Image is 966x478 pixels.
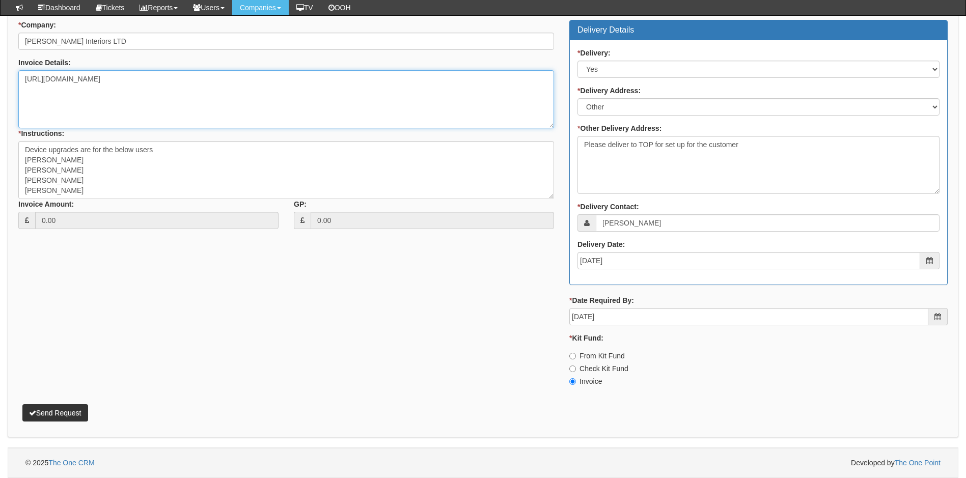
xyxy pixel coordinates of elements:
[577,86,641,96] label: Delivery Address:
[577,239,625,249] label: Delivery Date:
[18,58,71,68] label: Invoice Details:
[895,459,941,467] a: The One Point
[569,295,634,305] label: Date Required By:
[577,123,661,133] label: Other Delivery Address:
[569,353,576,359] input: From Kit Fund
[569,351,625,361] label: From Kit Fund
[569,363,628,374] label: Check Kit Fund
[18,128,64,138] label: Instructions:
[18,199,74,209] label: Invoice Amount:
[577,48,611,58] label: Delivery:
[577,25,940,35] h3: Delivery Details
[569,378,576,385] input: Invoice
[18,20,56,30] label: Company:
[569,376,602,386] label: Invoice
[294,199,307,209] label: GP:
[569,365,576,372] input: Check Kit Fund
[22,404,88,421] button: Send Request
[569,333,603,343] label: Kit Fund:
[48,459,94,467] a: The One CRM
[577,202,639,212] label: Delivery Contact:
[25,459,95,467] span: © 2025
[851,458,941,468] span: Developed by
